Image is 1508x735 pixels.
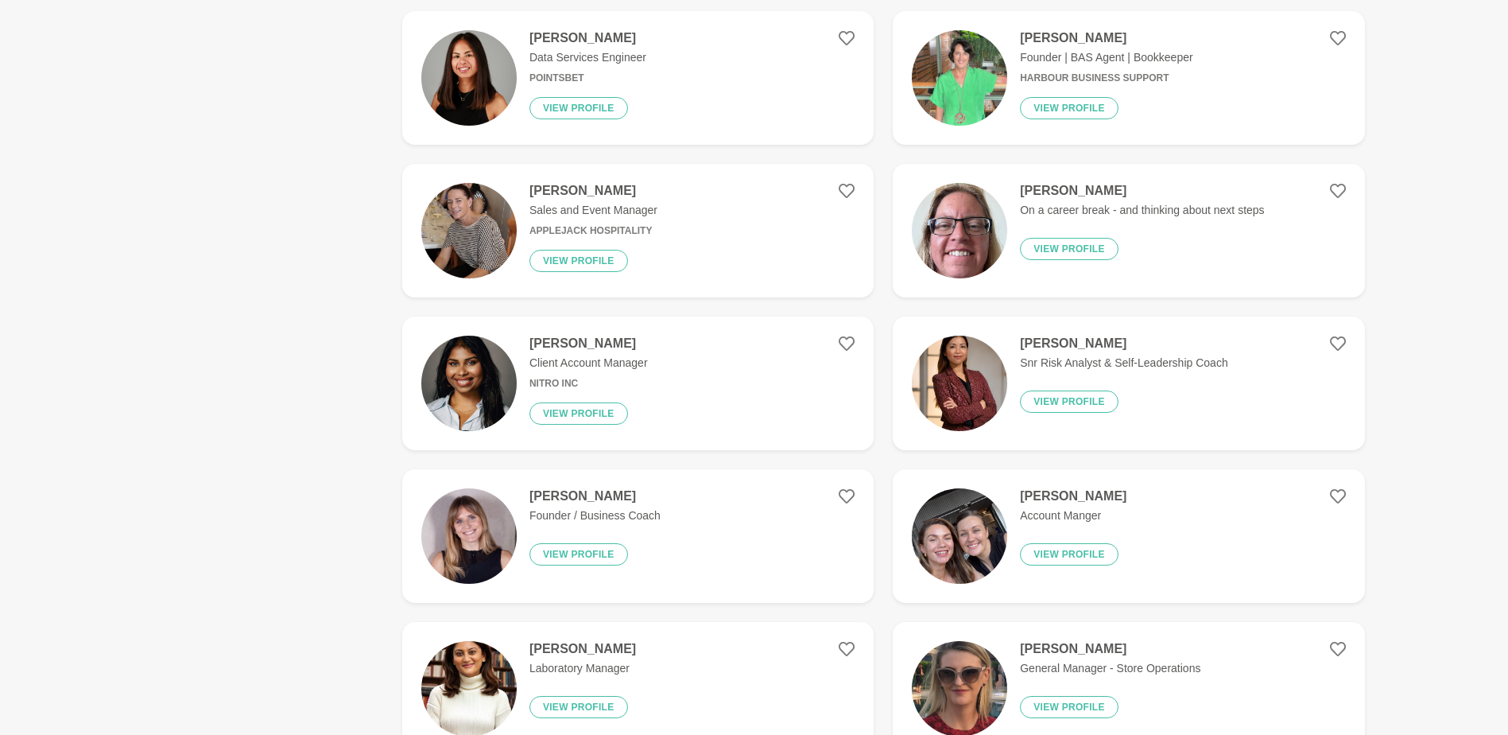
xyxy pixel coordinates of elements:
h4: [PERSON_NAME] [529,488,661,504]
h4: [PERSON_NAME] [529,30,646,46]
a: [PERSON_NAME]Sales and Event ManagerApplejack HospitalityView profile [402,164,874,297]
img: 8ddcd300b81a807f572ca625d24829f0d2a49af3-580x580.jpg [912,30,1007,126]
button: View profile [529,250,628,272]
a: [PERSON_NAME]Founder | BAS Agent | BookkeeperHarbour Business SupportView profile [893,11,1364,145]
h6: Pointsbet [529,72,646,84]
p: Laboratory Manager [529,660,636,677]
a: [PERSON_NAME]On a career break - and thinking about next stepsView profile [893,164,1364,297]
h6: Applejack Hospitality [529,225,657,237]
button: View profile [1020,543,1118,566]
img: 6cdf9e4a07ba1d4ff86fe29070785dd57e4211da-593x640.jpg [421,488,517,584]
button: View profile [1020,391,1118,413]
img: 69880d4605d9c2b83ee61feadbc9fb9a905d98f4-1666x2500.jpg [421,336,517,431]
button: View profile [529,402,628,425]
img: 774805d3192556c3b0b69e5ddd4a390acf571c7b-1500x2000.jpg [912,336,1007,431]
a: [PERSON_NAME]Founder / Business CoachView profile [402,469,874,603]
img: c761ec2c688c7c1bb9c3b50986ae9137a57d05b9-1536x2048.jpg [912,488,1007,584]
h4: [PERSON_NAME] [1020,488,1126,504]
h6: Nitro Inc [529,378,648,390]
button: View profile [529,696,628,718]
p: General Manager - Store Operations [1020,660,1200,677]
button: View profile [1020,238,1118,260]
p: Snr Risk Analyst & Self-Leadership Coach [1020,355,1227,371]
button: View profile [529,97,628,119]
h4: [PERSON_NAME] [1020,641,1200,657]
p: Data Services Engineer [529,49,646,66]
p: On a career break - and thinking about next steps [1020,202,1264,219]
a: [PERSON_NAME]Client Account ManagerNitro IncView profile [402,317,874,450]
h4: [PERSON_NAME] [529,183,657,199]
img: a8177ea834b7a697597972750d50aec8aa8efe94-445x444.jpg [421,183,517,278]
h6: Harbour Business Support [1020,72,1192,84]
button: View profile [529,543,628,566]
a: [PERSON_NAME]Account MangerView profile [893,469,1364,603]
p: Founder / Business Coach [529,507,661,524]
a: [PERSON_NAME]Snr Risk Analyst & Self-Leadership CoachView profile [893,317,1364,450]
button: View profile [1020,97,1118,119]
h4: [PERSON_NAME] [529,336,648,352]
h4: [PERSON_NAME] [1020,336,1227,352]
h4: [PERSON_NAME] [1020,183,1264,199]
p: Client Account Manager [529,355,648,371]
a: [PERSON_NAME]Data Services EngineerPointsbetView profile [402,11,874,145]
p: Founder | BAS Agent | Bookkeeper [1020,49,1192,66]
h4: [PERSON_NAME] [1020,30,1192,46]
img: 8fe84966003935456d1ef163b2a579018e8b2358-1848x2310.jpg [421,30,517,126]
p: Sales and Event Manager [529,202,657,219]
p: Account Manger [1020,507,1126,524]
button: View profile [1020,696,1118,718]
h4: [PERSON_NAME] [529,641,636,657]
img: 5de3db83b6dae0796d7d92dbe14c905248ab3aa6-1601x2451.jpg [912,183,1007,278]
